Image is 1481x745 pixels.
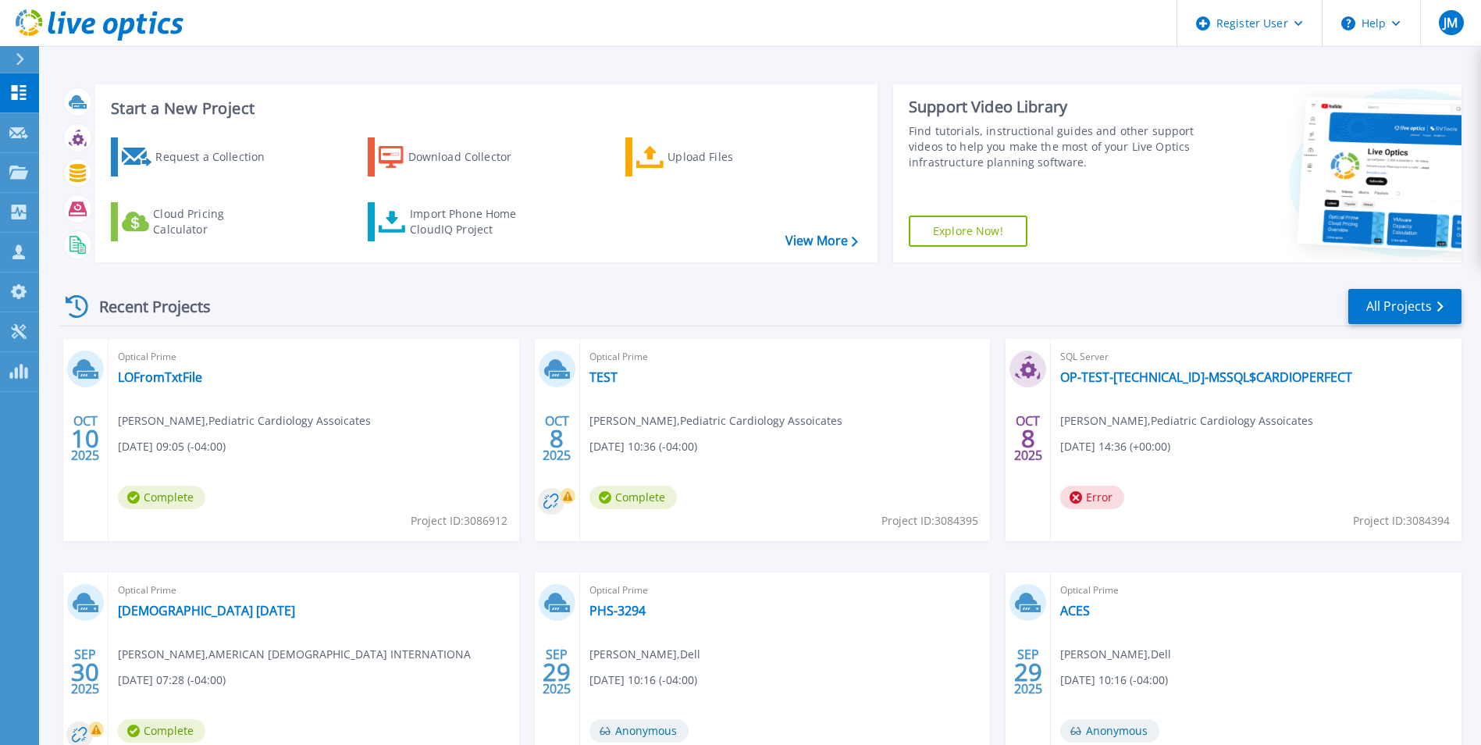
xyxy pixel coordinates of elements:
a: [DEMOGRAPHIC_DATA] [DATE] [118,603,295,618]
a: Explore Now! [909,216,1027,247]
span: Project ID: 3084394 [1353,512,1450,529]
div: OCT 2025 [70,410,100,467]
span: Optical Prime [118,582,510,599]
span: [PERSON_NAME] , Pediatric Cardiology Assoicates [118,412,371,430]
div: Upload Files [668,141,792,173]
span: [PERSON_NAME] , Dell [1060,646,1171,663]
span: Complete [589,486,677,509]
span: 8 [1021,432,1035,445]
span: [DATE] 10:16 (-04:00) [1060,672,1168,689]
span: Project ID: 3086912 [411,512,507,529]
span: SQL Server [1060,348,1452,365]
span: 29 [543,665,571,679]
span: [DATE] 14:36 (+00:00) [1060,438,1170,455]
a: OP-TEST-[TECHNICAL_ID]-MSSQL$CARDIOPERFECT [1060,369,1352,385]
a: All Projects [1348,289,1461,324]
div: Support Video Library [909,97,1198,117]
span: [PERSON_NAME] , Pediatric Cardiology Assoicates [1060,412,1313,430]
a: Download Collector [368,137,542,176]
div: Request a Collection [155,141,280,173]
div: Recent Projects [60,287,232,326]
span: JM [1444,16,1458,29]
h3: Start a New Project [111,100,857,117]
span: [DATE] 09:05 (-04:00) [118,438,226,455]
span: [PERSON_NAME] , Dell [589,646,700,663]
div: OCT 2025 [542,410,571,467]
a: View More [785,233,858,248]
a: ACES [1060,603,1090,618]
a: Upload Files [625,137,799,176]
span: 29 [1014,665,1042,679]
span: 30 [71,665,99,679]
div: Find tutorials, instructional guides and other support videos to help you make the most of your L... [909,123,1198,170]
span: Optical Prime [1060,582,1452,599]
div: Download Collector [408,141,533,173]
div: OCT 2025 [1013,410,1043,467]
span: [DATE] 10:16 (-04:00) [589,672,697,689]
span: [DATE] 10:36 (-04:00) [589,438,697,455]
span: Complete [118,719,205,743]
a: TEST [589,369,618,385]
span: [DATE] 07:28 (-04:00) [118,672,226,689]
span: 8 [550,432,564,445]
span: Project ID: 3084395 [881,512,978,529]
span: Error [1060,486,1124,509]
div: SEP 2025 [542,643,571,700]
span: Anonymous [1060,719,1159,743]
span: [PERSON_NAME] , Pediatric Cardiology Assoicates [589,412,842,430]
a: PHS-3294 [589,603,646,618]
div: Import Phone Home CloudIQ Project [410,206,532,237]
span: 10 [71,432,99,445]
span: Optical Prime [589,348,981,365]
div: SEP 2025 [70,643,100,700]
span: Anonymous [589,719,689,743]
span: Optical Prime [118,348,510,365]
span: [PERSON_NAME] , AMERICAN [DEMOGRAPHIC_DATA] INTERNATIONA [118,646,471,663]
a: Request a Collection [111,137,285,176]
div: SEP 2025 [1013,643,1043,700]
span: Optical Prime [589,582,981,599]
a: Cloud Pricing Calculator [111,202,285,241]
span: Complete [118,486,205,509]
div: Cloud Pricing Calculator [153,206,278,237]
a: LOFromTxtFile [118,369,202,385]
